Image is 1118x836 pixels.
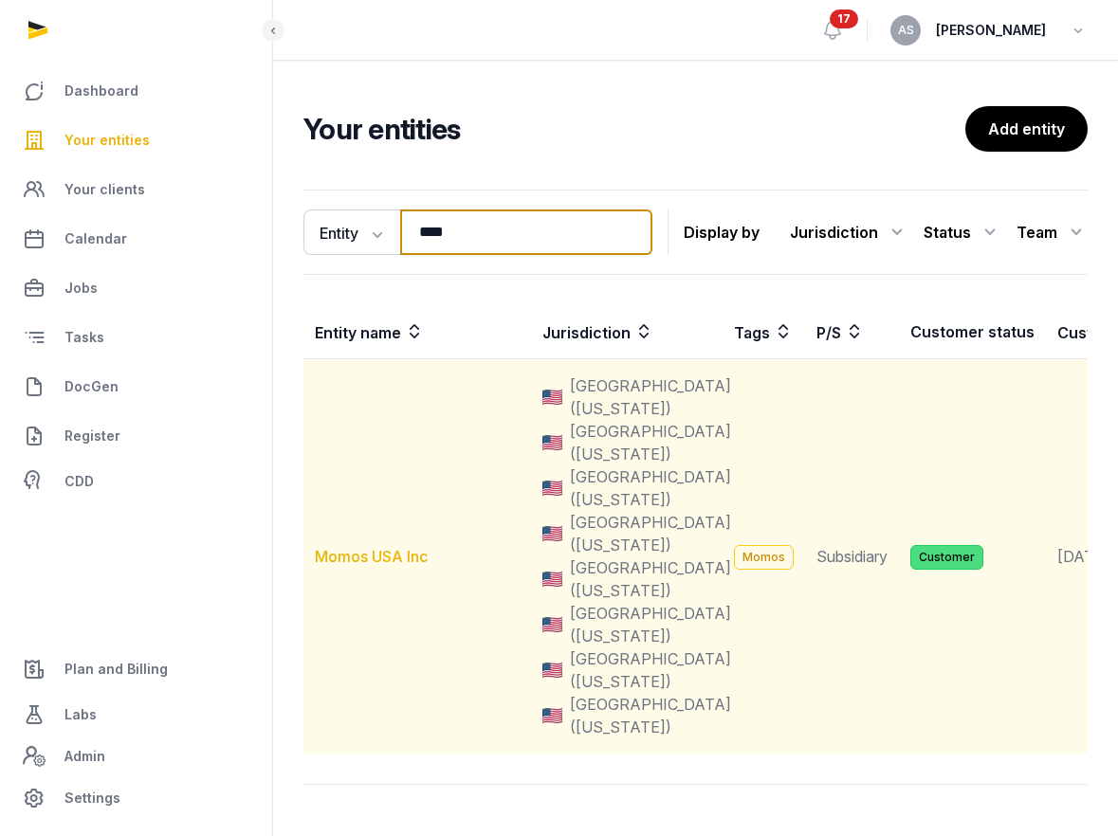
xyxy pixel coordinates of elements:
span: Your entities [64,129,150,152]
button: AS [890,15,921,45]
button: Entity [303,209,400,255]
p: Display by [684,217,760,247]
span: Tasks [64,326,104,349]
span: [GEOGRAPHIC_DATA] ([US_STATE]) [570,693,731,738]
a: Labs [15,692,257,737]
a: Jobs [15,265,257,311]
a: CDD [15,463,257,500]
a: Settings [15,775,257,821]
span: Dashboard [64,80,138,102]
th: Tags [723,305,805,359]
span: Momos [734,545,794,570]
a: Tasks [15,315,257,360]
div: Team [1017,217,1088,247]
span: [GEOGRAPHIC_DATA] ([US_STATE]) [570,647,731,693]
span: [GEOGRAPHIC_DATA] ([US_STATE]) [570,374,731,420]
span: Plan and Billing [64,658,168,681]
th: Entity name [303,305,531,359]
span: AS [898,25,914,36]
span: 17 [830,9,858,28]
span: Settings [64,787,120,809]
span: [PERSON_NAME] [936,19,1046,42]
a: Register [15,413,257,459]
span: CDD [64,470,94,493]
a: Your clients [15,167,257,212]
span: Your clients [64,178,145,201]
th: P/S [805,305,899,359]
td: Subsidiary [805,359,899,754]
span: [GEOGRAPHIC_DATA] ([US_STATE]) [570,465,731,511]
div: Status [924,217,1001,247]
span: Customer [910,545,983,570]
span: Register [64,425,120,447]
a: Your entities [15,118,257,163]
span: [GEOGRAPHIC_DATA] ([US_STATE]) [570,556,731,602]
div: Jurisdiction [790,217,908,247]
span: Calendar [64,227,127,250]
a: Admin [15,737,257,775]
span: DocGen [64,375,119,398]
a: Momos USA Inc [315,547,428,566]
h2: Your entities [303,112,965,146]
span: Labs [64,703,97,726]
a: Dashboard [15,68,257,114]
a: DocGen [15,364,257,409]
span: [GEOGRAPHIC_DATA] ([US_STATE]) [570,420,731,465]
th: Customer status [899,305,1046,359]
span: Jobs [64,277,98,300]
a: Plan and Billing [15,646,257,692]
span: [GEOGRAPHIC_DATA] ([US_STATE]) [570,602,731,647]
a: Add entity [965,106,1088,152]
a: Calendar [15,216,257,262]
span: [GEOGRAPHIC_DATA] ([US_STATE]) [570,511,731,556]
th: Jurisdiction [531,305,723,359]
span: Admin [64,745,105,768]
